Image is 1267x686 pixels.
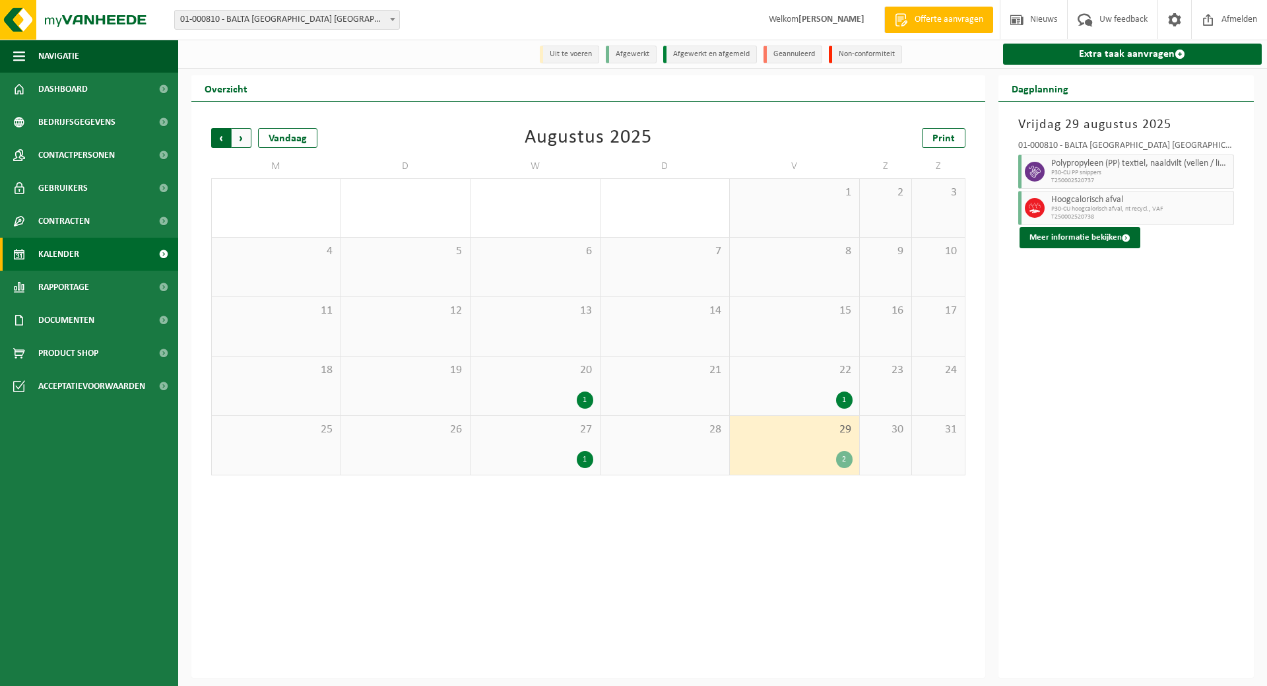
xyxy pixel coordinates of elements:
span: Kalender [38,238,79,271]
span: 28 [607,423,723,437]
span: Offerte aanvragen [911,13,987,26]
span: 29 [736,423,853,437]
span: Contactpersonen [38,139,115,172]
span: Rapportage [38,271,89,304]
span: 13 [477,304,593,318]
a: Offerte aanvragen [884,7,993,33]
span: 01-000810 - BALTA OUDENAARDE NV - OUDENAARDE [174,10,400,30]
span: P30-CU PP snippers [1051,169,1231,177]
span: 24 [919,363,958,378]
span: Gebruikers [38,172,88,205]
li: Afgewerkt en afgemeld [663,46,757,63]
span: 7 [607,244,723,259]
span: Navigatie [38,40,79,73]
span: Dashboard [38,73,88,106]
span: 19 [348,363,464,378]
span: T250002520738 [1051,213,1231,221]
span: 9 [866,244,905,259]
a: Print [922,128,965,148]
td: Z [912,154,965,178]
td: D [601,154,731,178]
span: T250002520737 [1051,177,1231,185]
li: Afgewerkt [606,46,657,63]
div: 1 [577,451,593,468]
td: M [211,154,341,178]
h2: Overzicht [191,75,261,101]
span: Bedrijfsgegevens [38,106,115,139]
span: 4 [218,244,334,259]
div: Augustus 2025 [525,128,652,148]
span: 16 [866,304,905,318]
span: 15 [736,304,853,318]
span: 31 [919,423,958,437]
h2: Dagplanning [998,75,1082,101]
span: 5 [348,244,464,259]
span: Vorige [211,128,231,148]
h3: Vrijdag 29 augustus 2025 [1018,115,1235,135]
span: 12 [348,304,464,318]
span: Acceptatievoorwaarden [38,370,145,403]
span: Volgende [232,128,251,148]
span: Contracten [38,205,90,238]
span: 01-000810 - BALTA OUDENAARDE NV - OUDENAARDE [175,11,399,29]
div: 01-000810 - BALTA [GEOGRAPHIC_DATA] [GEOGRAPHIC_DATA] - [GEOGRAPHIC_DATA] [1018,141,1235,154]
td: D [341,154,471,178]
span: Product Shop [38,337,98,370]
div: 2 [836,451,853,468]
span: 2 [866,186,905,200]
span: 14 [607,304,723,318]
strong: [PERSON_NAME] [798,15,864,24]
span: 11 [218,304,334,318]
button: Meer informatie bekijken [1020,227,1140,248]
span: 25 [218,423,334,437]
td: V [730,154,860,178]
div: 1 [577,392,593,409]
span: 3 [919,186,958,200]
span: 18 [218,363,334,378]
span: Documenten [38,304,94,337]
span: 1 [736,186,853,200]
td: Z [860,154,913,178]
span: 6 [477,244,593,259]
span: 30 [866,423,905,437]
span: 23 [866,363,905,378]
td: W [471,154,601,178]
li: Uit te voeren [540,46,599,63]
span: 21 [607,363,723,378]
span: 10 [919,244,958,259]
span: Print [932,133,955,144]
li: Non-conformiteit [829,46,902,63]
span: 26 [348,423,464,437]
li: Geannuleerd [763,46,822,63]
span: 27 [477,423,593,437]
span: 8 [736,244,853,259]
span: 22 [736,363,853,378]
span: Polypropyleen (PP) textiel, naaldvilt (vellen / linten) [1051,158,1231,169]
span: 17 [919,304,958,318]
span: Hoogcalorisch afval [1051,195,1231,205]
span: 20 [477,363,593,378]
a: Extra taak aanvragen [1003,44,1262,65]
div: 1 [836,392,853,409]
span: P30-CU hoogcalorisch afval, nt recycl., VAF [1051,205,1231,213]
div: Vandaag [258,128,317,148]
